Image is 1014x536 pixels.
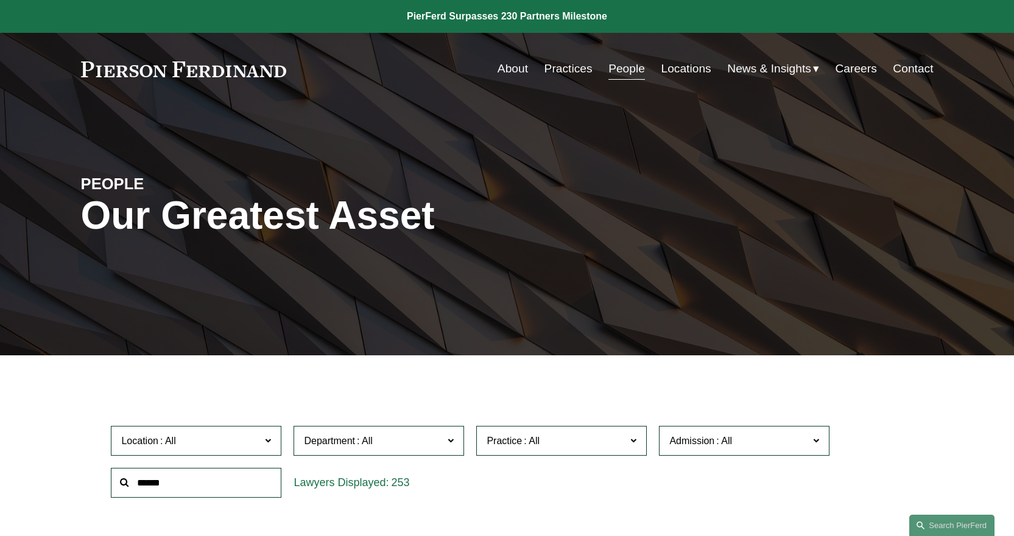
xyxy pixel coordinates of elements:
h1: Our Greatest Asset [81,193,649,238]
span: Location [121,436,158,446]
span: Admission [669,436,714,446]
h4: PEOPLE [81,174,294,193]
span: 253 [392,476,410,489]
a: Locations [661,57,711,80]
a: About [498,57,528,80]
a: People [608,57,645,80]
span: Department [304,436,355,446]
span: News & Insights [727,58,811,80]
a: Contact [893,57,933,80]
span: Practice [487,436,522,446]
a: Search this site [909,515,995,536]
a: Practices [544,57,593,80]
a: Careers [835,57,876,80]
a: folder dropdown [727,57,819,80]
